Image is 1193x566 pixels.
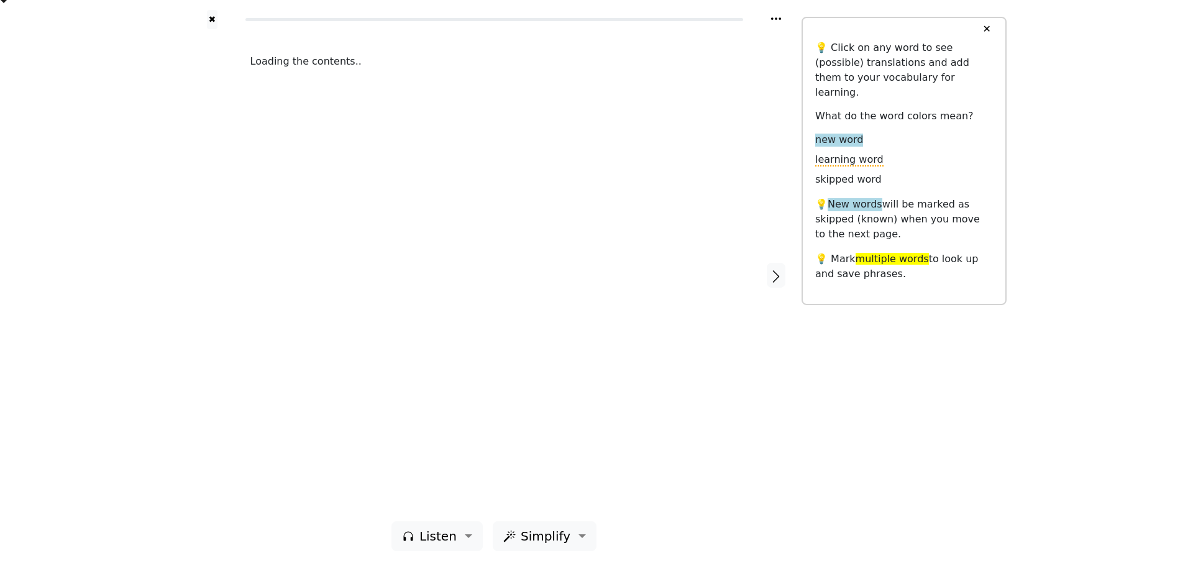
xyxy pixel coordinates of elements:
[521,527,570,545] span: Simplify
[815,40,993,100] p: 💡 Click on any word to see (possible) translations and add them to your vocabulary for learning.
[250,54,738,69] div: Loading the contents..
[815,134,863,147] span: new word
[815,173,882,186] span: skipped word
[828,198,882,211] span: New words
[815,110,993,122] h6: What do the word colors mean?
[815,252,993,281] p: 💡 Mark to look up and save phrases.
[815,153,884,167] span: learning word
[207,10,217,29] button: ✖
[815,197,993,242] p: 💡 will be marked as skipped (known) when you move to the next page.
[493,521,596,551] button: Simplify
[856,253,929,265] span: multiple words
[419,527,457,545] span: Listen
[975,18,998,40] button: ✕
[391,521,483,551] button: Listen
